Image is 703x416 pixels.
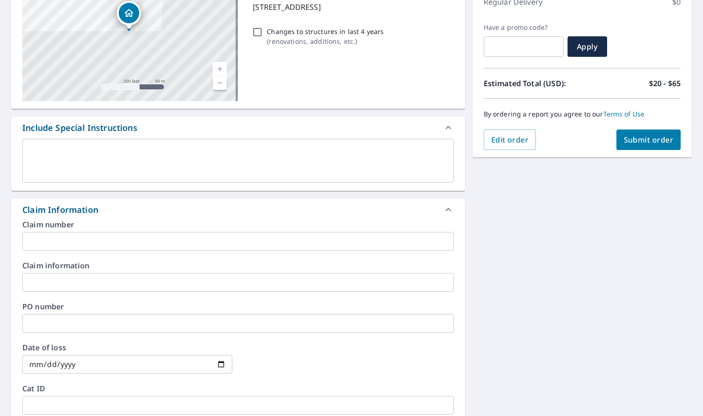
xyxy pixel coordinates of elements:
p: $20 - $65 [649,78,681,89]
label: Claim information [22,262,454,269]
p: By ordering a report you agree to our [484,110,681,118]
label: PO number [22,303,454,310]
span: Submit order [624,135,674,145]
label: Have a promo code? [484,23,564,32]
label: Date of loss [22,344,232,351]
span: Apply [575,41,600,52]
button: Apply [568,36,607,57]
div: Claim Information [11,198,465,221]
p: Estimated Total (USD): [484,78,582,89]
button: Edit order [484,130,536,150]
div: Claim Information [22,204,98,216]
div: Dropped pin, building 1, Residential property, 501 Windsor Ln Mcpherson, KS 67460 [117,1,141,30]
div: Include Special Instructions [22,122,137,134]
span: Edit order [491,135,529,145]
a: Terms of Use [603,109,645,118]
label: Cat ID [22,385,454,392]
button: Submit order [616,130,681,150]
p: ( renovations, additions, etc. ) [267,36,384,46]
div: Include Special Instructions [11,116,465,139]
label: Claim number [22,221,454,228]
p: Changes to structures in last 4 years [267,27,384,36]
p: [STREET_ADDRESS] [253,1,450,13]
a: Current Level 17, Zoom Out [213,76,227,90]
a: Current Level 17, Zoom In [213,62,227,76]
